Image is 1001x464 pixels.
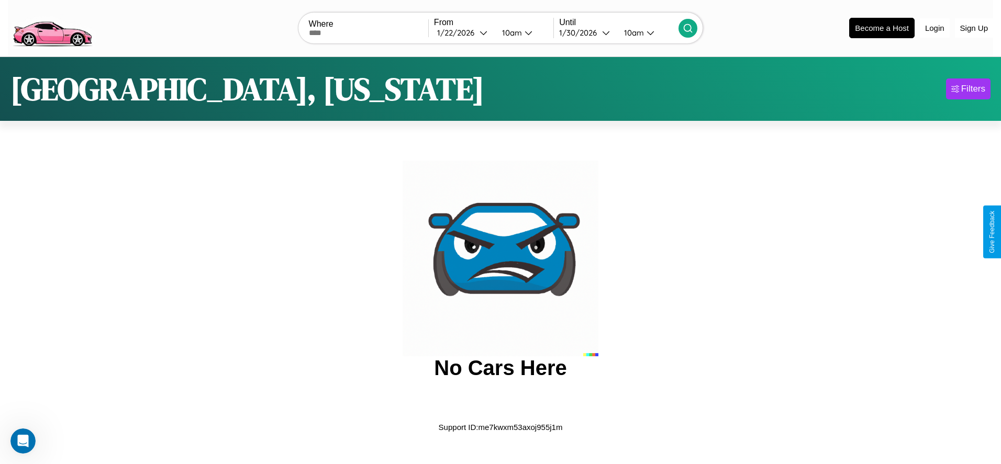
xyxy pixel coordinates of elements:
label: Where [309,19,428,29]
img: car [403,161,598,356]
h1: [GEOGRAPHIC_DATA], [US_STATE] [10,67,484,110]
button: 1/22/2026 [434,27,494,38]
div: 10am [619,28,647,38]
button: Login [920,18,950,38]
img: logo [8,5,96,49]
label: Until [559,18,679,27]
button: 10am [616,27,679,38]
div: Filters [961,84,985,94]
div: 1 / 22 / 2026 [437,28,480,38]
button: Become a Host [849,18,915,38]
label: From [434,18,553,27]
button: 10am [494,27,553,38]
p: Support ID: me7kwxm53axoj955j1m [439,420,563,434]
button: Sign Up [955,18,993,38]
button: Filters [946,78,991,99]
div: 1 / 30 / 2026 [559,28,602,38]
div: Give Feedback [988,211,996,253]
iframe: Intercom live chat [10,428,36,454]
h2: No Cars Here [434,356,566,380]
div: 10am [497,28,525,38]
